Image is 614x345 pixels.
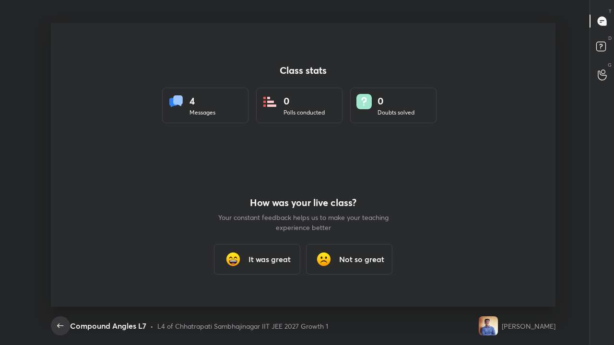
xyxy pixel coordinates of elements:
img: doubts.8a449be9.svg [356,94,372,109]
div: • [150,321,153,331]
h3: Not so great [339,253,384,265]
img: frowning_face_cmp.gif [314,250,333,269]
p: Your constant feedback helps us to make your teaching experience better [217,212,390,232]
div: L4 of Chhatrapati Sambhajinagar IIT JEE 2027 Growth 1 [157,321,328,331]
div: Doubts solved [378,108,414,117]
h4: Class stats [162,65,444,76]
p: D [608,34,612,42]
img: statsPoll.b571884d.svg [262,94,278,109]
div: [PERSON_NAME] [502,321,555,331]
img: grinning_face_with_smiling_eyes_cmp.gif [224,250,243,269]
img: 3837170fdf774a0a80afabd66fc0582a.jpg [479,316,498,335]
img: statsMessages.856aad98.svg [168,94,184,109]
h4: How was your live class? [217,197,390,208]
div: Compound Angles L7 [70,320,146,332]
p: G [608,61,612,69]
div: 0 [378,94,414,108]
div: 0 [283,94,325,108]
div: Messages [189,108,215,117]
h3: It was great [248,253,291,265]
p: T [609,8,612,15]
div: Polls conducted [283,108,325,117]
div: 4 [189,94,215,108]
